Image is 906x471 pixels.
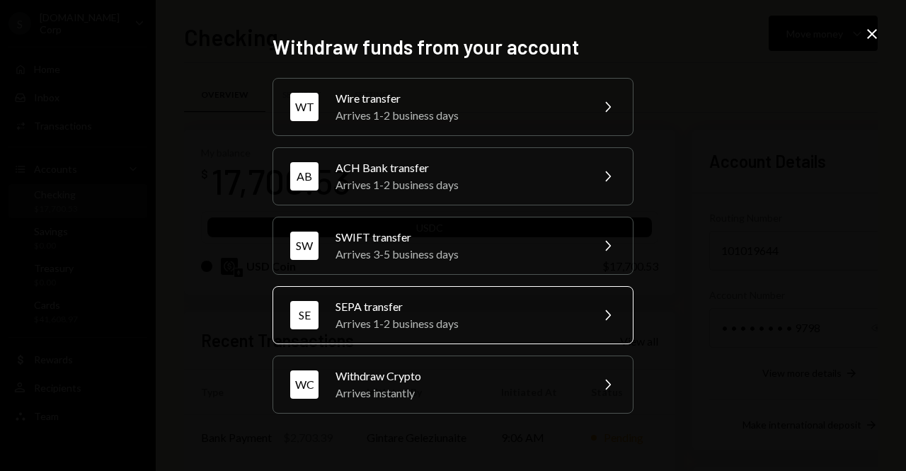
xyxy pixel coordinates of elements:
[336,90,582,107] div: Wire transfer
[290,162,319,191] div: AB
[290,370,319,399] div: WC
[336,368,582,385] div: Withdraw Crypto
[336,159,582,176] div: ACH Bank transfer
[336,229,582,246] div: SWIFT transfer
[336,298,582,315] div: SEPA transfer
[336,246,582,263] div: Arrives 3-5 business days
[336,385,582,402] div: Arrives instantly
[290,93,319,121] div: WT
[273,286,633,344] button: SESEPA transferArrives 1-2 business days
[336,176,582,193] div: Arrives 1-2 business days
[290,301,319,329] div: SE
[273,147,633,205] button: ABACH Bank transferArrives 1-2 business days
[336,107,582,124] div: Arrives 1-2 business days
[273,78,633,136] button: WTWire transferArrives 1-2 business days
[273,217,633,275] button: SWSWIFT transferArrives 3-5 business days
[290,232,319,260] div: SW
[273,33,633,61] h2: Withdraw funds from your account
[273,356,633,414] button: WCWithdraw CryptoArrives instantly
[336,315,582,332] div: Arrives 1-2 business days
